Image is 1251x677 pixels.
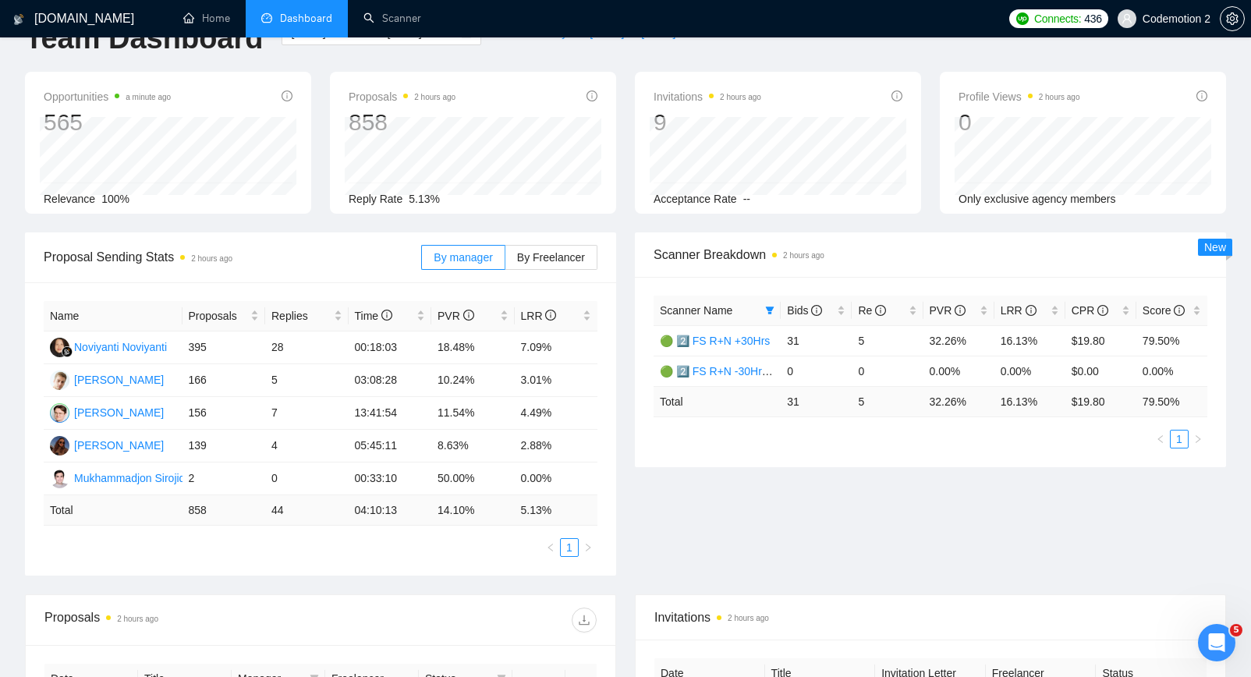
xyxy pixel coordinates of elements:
button: left [541,538,560,557]
div: [PERSON_NAME] [74,371,164,388]
img: upwork-logo.png [1016,12,1029,25]
td: 7.09% [515,331,598,364]
td: Total [44,495,183,526]
li: Previous Page [541,538,560,557]
a: MSMukhammadjon Sirojiddionv [50,471,211,484]
span: Opportunities [44,87,171,106]
td: 858 [183,495,266,526]
td: 28 [265,331,349,364]
a: searchScanner [363,12,421,25]
td: 3.01% [515,364,598,397]
span: Connects: [1034,10,1081,27]
time: 2 hours ago [720,93,761,101]
span: filter [762,299,778,322]
span: user [1122,13,1132,24]
span: left [546,543,555,552]
span: 436 [1084,10,1101,27]
td: 4 [265,430,349,463]
td: 5 [265,364,349,397]
time: 2 hours ago [783,251,824,260]
div: 9 [654,108,761,137]
span: Only exclusive agency members [959,193,1116,205]
span: Dashboard [280,12,332,25]
span: left [1156,434,1165,444]
span: info-circle [282,90,292,101]
div: Proposals [44,608,321,633]
span: Replies [271,307,331,324]
li: Next Page [579,538,597,557]
span: info-circle [875,305,886,316]
span: Acceptance Rate [654,193,737,205]
span: By manager [434,251,492,264]
td: $19.80 [1065,325,1136,356]
span: LRR [521,310,557,322]
td: 7 [265,397,349,430]
time: 2 hours ago [728,614,769,622]
time: a minute ago [126,93,171,101]
td: 11.54% [431,397,515,430]
div: [PERSON_NAME] [74,404,164,421]
img: DB [50,370,69,390]
span: info-circle [1196,90,1207,101]
img: MS [50,469,69,488]
button: right [1189,430,1207,448]
th: Name [44,301,183,331]
img: AP [50,403,69,423]
span: Invitations [654,608,1207,627]
span: info-circle [811,305,822,316]
span: Reply Rate [349,193,402,205]
span: download [572,614,596,626]
td: 18.48% [431,331,515,364]
span: PVR [438,310,474,322]
span: setting [1221,12,1244,25]
li: 1 [1170,430,1189,448]
span: Profile Views [959,87,1080,106]
td: 79.50 % [1136,386,1207,416]
img: gigradar-bm.png [62,346,73,357]
td: 05:45:11 [349,430,432,463]
td: 0.00% [923,356,994,386]
img: K [50,436,69,455]
td: 5.13 % [515,495,598,526]
td: $0.00 [1065,356,1136,386]
th: Replies [265,301,349,331]
td: 0 [265,463,349,495]
td: 31 [781,386,852,416]
span: New [1204,241,1226,253]
div: 0 [959,108,1080,137]
td: Total [654,386,781,416]
td: 00:33:10 [349,463,432,495]
span: info-circle [463,310,474,321]
span: PVR [930,304,966,317]
td: 03:08:28 [349,364,432,397]
span: Relevance [44,193,95,205]
span: dashboard [261,12,272,23]
span: Scanner Name [660,304,732,317]
th: Proposals [183,301,266,331]
td: 13:41:54 [349,397,432,430]
td: 5 [852,325,923,356]
span: info-circle [1097,305,1108,316]
a: 🟢 2️⃣ FS R+N -30Hrs SHCL [660,365,799,377]
span: Re [858,304,886,317]
td: 0 [852,356,923,386]
span: 5.13% [409,193,440,205]
a: DB[PERSON_NAME] [50,373,164,385]
span: info-circle [891,90,902,101]
td: 166 [183,364,266,397]
td: 16.13 % [994,386,1065,416]
h1: Team Dashboard [25,20,263,57]
td: 44 [265,495,349,526]
span: Proposal Sending Stats [44,247,421,267]
div: 858 [349,108,455,137]
td: 14.10 % [431,495,515,526]
span: 100% [101,193,129,205]
span: By Freelancer [517,251,585,264]
span: info-circle [381,310,392,321]
iframe: Intercom live chat [1198,624,1235,661]
div: Noviyanti Noviyanti [74,338,167,356]
td: 4.49% [515,397,598,430]
td: 0.00% [1136,356,1207,386]
span: Score [1143,304,1185,317]
td: 32.26% [923,325,994,356]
